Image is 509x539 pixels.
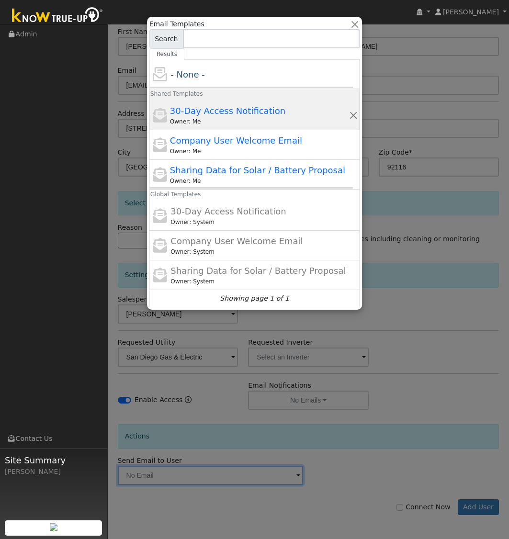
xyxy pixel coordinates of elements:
span: Search [149,29,183,48]
h6: Global Templates [144,188,157,202]
div: Leroy Coffman [170,218,358,226]
a: Results [149,48,185,60]
span: Sharing Data for Solar / Battery Proposal [170,165,345,175]
span: Sharing Data for Solar / Battery Proposal [170,266,346,276]
button: Delete Template [349,110,358,120]
div: [PERSON_NAME] [5,467,102,477]
span: Site Summary [5,454,102,467]
h6: Shared Templates [144,87,157,101]
span: - None - [170,69,204,79]
div: Richard Massey [170,177,349,185]
div: Leroy Coffman [170,277,358,286]
img: Know True-Up [7,5,108,27]
div: Richard Massey [170,147,349,156]
div: Richard Massey [170,117,349,126]
span: Company User Welcome Email [170,135,302,146]
div: Leroy Coffman [170,247,358,256]
span: 30-Day Access Notification [170,206,286,216]
span: [PERSON_NAME] [443,8,499,16]
span: 30-Day Access Notification [170,106,285,116]
i: Showing page 1 of 1 [220,293,289,303]
span: Company User Welcome Email [170,236,303,246]
img: retrieve [50,523,57,531]
span: Email Templates [149,19,204,29]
